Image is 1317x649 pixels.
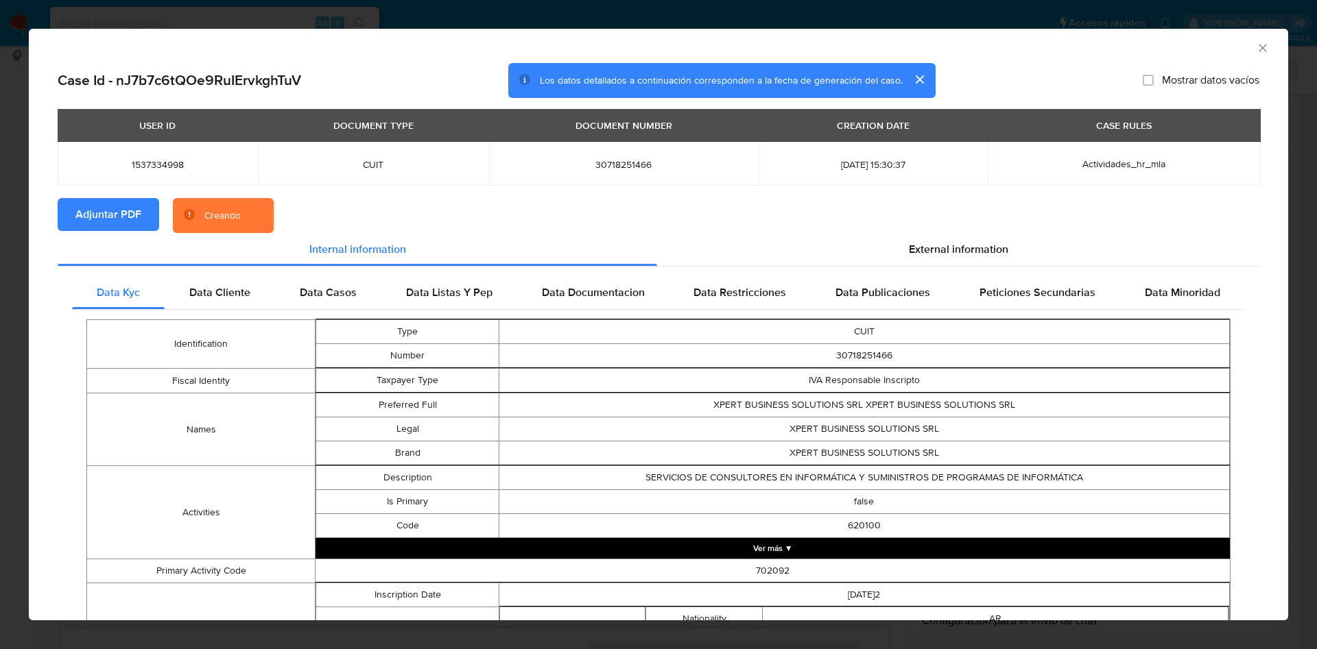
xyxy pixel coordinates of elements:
[87,320,316,369] td: Identification
[309,241,406,257] span: Internal information
[406,284,493,300] span: Data Listas Y Pep
[325,114,422,137] div: DOCUMENT TYPE
[29,29,1288,620] div: closure-recommendation-modal
[829,114,918,137] div: CREATION DATE
[316,320,499,344] td: Type
[72,276,1245,309] div: Detailed internal info
[87,559,316,583] td: Primary Activity Code
[499,583,1229,607] td: [DATE]2
[1145,284,1220,300] span: Data Minoridad
[75,199,141,230] span: Adjuntar PDF
[316,559,1231,583] td: 702092
[316,490,499,514] td: Is Primary
[499,490,1229,514] td: false
[316,393,499,417] td: Preferred Full
[499,344,1229,368] td: 30718251466
[542,284,645,300] span: Data Documentacion
[499,320,1229,344] td: CUIT
[204,209,241,223] div: Creando
[316,344,499,368] td: Number
[1256,41,1268,53] button: Cerrar ventana
[1162,73,1259,87] span: Mostrar datos vacíos
[499,466,1229,490] td: SERVICIOS DE CONSULTORES EN INFORMÁTICA Y SUMINISTROS DE PROGRAMAS DE INFORMÁTICA
[646,607,763,631] td: Nationality
[189,284,250,300] span: Data Cliente
[131,114,184,137] div: USER ID
[499,514,1229,538] td: 620100
[58,233,1259,266] div: Detailed info
[499,441,1229,465] td: XPERT BUSINESS SOLUTIONS SRL
[506,158,742,171] span: 30718251466
[1143,75,1154,86] input: Mostrar datos vacíos
[835,284,930,300] span: Data Publicaciones
[300,284,357,300] span: Data Casos
[316,417,499,441] td: Legal
[87,369,316,393] td: Fiscal Identity
[903,63,936,96] button: cerrar
[693,284,786,300] span: Data Restricciones
[1082,157,1165,171] span: Actividades_hr_mla
[87,466,316,559] td: Activities
[74,158,241,171] span: 1537334998
[316,583,499,607] td: Inscription Date
[499,369,1229,393] td: IVA Responsable Inscripto
[909,241,1008,257] span: External information
[567,114,680,137] div: DOCUMENT NUMBER
[58,71,301,89] h2: Case Id - nJ7b7c6tQOe9RuIErvkghTuV
[1088,114,1160,137] div: CASE RULES
[775,158,971,171] span: [DATE] 15:30:37
[58,198,159,231] button: Adjuntar PDF
[540,73,903,87] span: Los datos detallados a continuación corresponden a la fecha de generación del caso.
[87,393,316,466] td: Names
[980,284,1095,300] span: Peticiones Secundarias
[316,441,499,465] td: Brand
[97,284,140,300] span: Data Kyc
[316,538,1230,559] button: Expand array
[274,158,473,171] span: CUIT
[499,417,1229,441] td: XPERT BUSINESS SOLUTIONS SRL
[316,514,499,538] td: Code
[316,466,499,490] td: Description
[316,369,499,393] td: Taxpayer Type
[763,607,1229,631] td: AR
[499,393,1229,417] td: XPERT BUSINESS SOLUTIONS SRL XPERT BUSINESS SOLUTIONS SRL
